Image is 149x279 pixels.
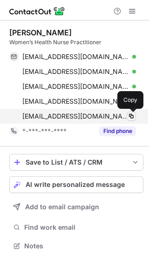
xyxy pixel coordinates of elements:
div: [PERSON_NAME] [9,28,72,37]
span: [EMAIL_ADDRESS][DOMAIN_NAME] [22,67,129,76]
button: AI write personalized message [9,176,143,193]
img: ContactOut v5.3.10 [9,6,65,17]
span: Find work email [24,223,140,232]
button: Reveal Button [99,126,136,136]
span: [EMAIL_ADDRESS][DOMAIN_NAME] [22,82,129,91]
span: Notes [24,242,140,250]
button: Notes [9,239,143,252]
span: AI write personalized message [26,181,125,188]
button: Add to email campaign [9,199,143,215]
span: Add to email campaign [25,203,99,211]
div: Save to List / ATS / CRM [26,159,127,166]
button: Find work email [9,221,143,234]
span: [EMAIL_ADDRESS][DOMAIN_NAME] [22,97,129,106]
div: Women’s Health Nurse Practitioner [9,38,143,46]
button: save-profile-one-click [9,154,143,171]
span: [EMAIL_ADDRESS][DOMAIN_NAME] [22,53,129,61]
span: [EMAIL_ADDRESS][DOMAIN_NAME] [22,112,129,120]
